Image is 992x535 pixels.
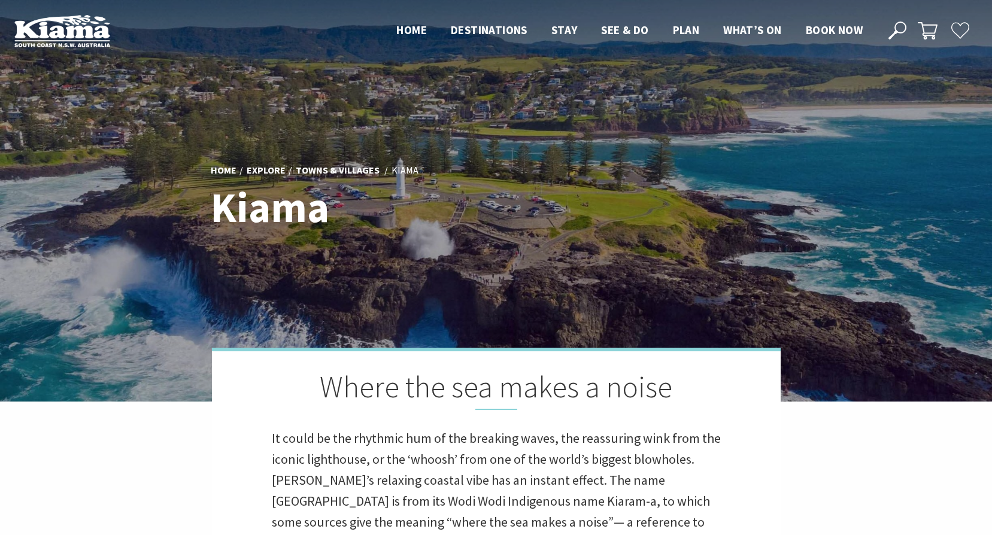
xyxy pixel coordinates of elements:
a: Home [211,164,236,177]
a: Towns & Villages [296,164,380,177]
span: Destinations [451,23,527,37]
span: Book now [806,23,863,37]
h2: Where the sea makes a noise [272,369,721,410]
h1: Kiama [211,184,549,230]
img: Kiama Logo [14,14,110,47]
li: Kiama [392,163,418,178]
span: See & Do [601,23,648,37]
span: What’s On [723,23,782,37]
span: Home [396,23,427,37]
span: Stay [551,23,578,37]
nav: Main Menu [384,21,875,41]
a: Explore [247,164,286,177]
span: Plan [673,23,700,37]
